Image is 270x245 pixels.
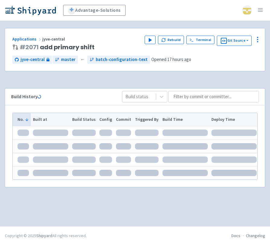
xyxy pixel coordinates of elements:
th: Build Status [70,113,98,126]
span: master [61,56,76,63]
th: Config [98,113,114,126]
th: Deploy Time [210,113,259,126]
th: Commit [114,113,133,126]
a: jyve-central [12,56,52,64]
a: Shipyard [36,233,52,238]
button: Git Source [217,36,252,46]
span: Opened [151,56,191,62]
a: batch-configuration-text [87,56,150,64]
div: Copyright © 2025 All rights reserved. [5,233,87,239]
a: Applications [12,36,42,42]
span: jyve-central [42,36,66,42]
button: Play [145,36,156,44]
a: master [53,56,78,64]
div: Build History [11,93,112,100]
a: Terminal [186,36,214,44]
a: Docs [231,233,240,238]
input: Filter by commit or committer... [168,91,259,102]
a: Changelog [246,233,265,238]
span: add primary shift [20,44,95,51]
span: ← [80,56,85,63]
th: Built at [31,113,70,126]
span: batch-configuration-text [96,56,148,63]
img: Shipyard logo [5,5,56,15]
button: No. [18,116,29,123]
time: 17 hours ago [167,56,191,62]
span: jyve-central [21,56,45,63]
button: Rebuild [158,36,184,44]
a: #2071 [20,43,39,51]
a: Advantage-Solutions [63,5,126,16]
th: Triggered By [133,113,161,126]
th: Build Time [160,113,210,126]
